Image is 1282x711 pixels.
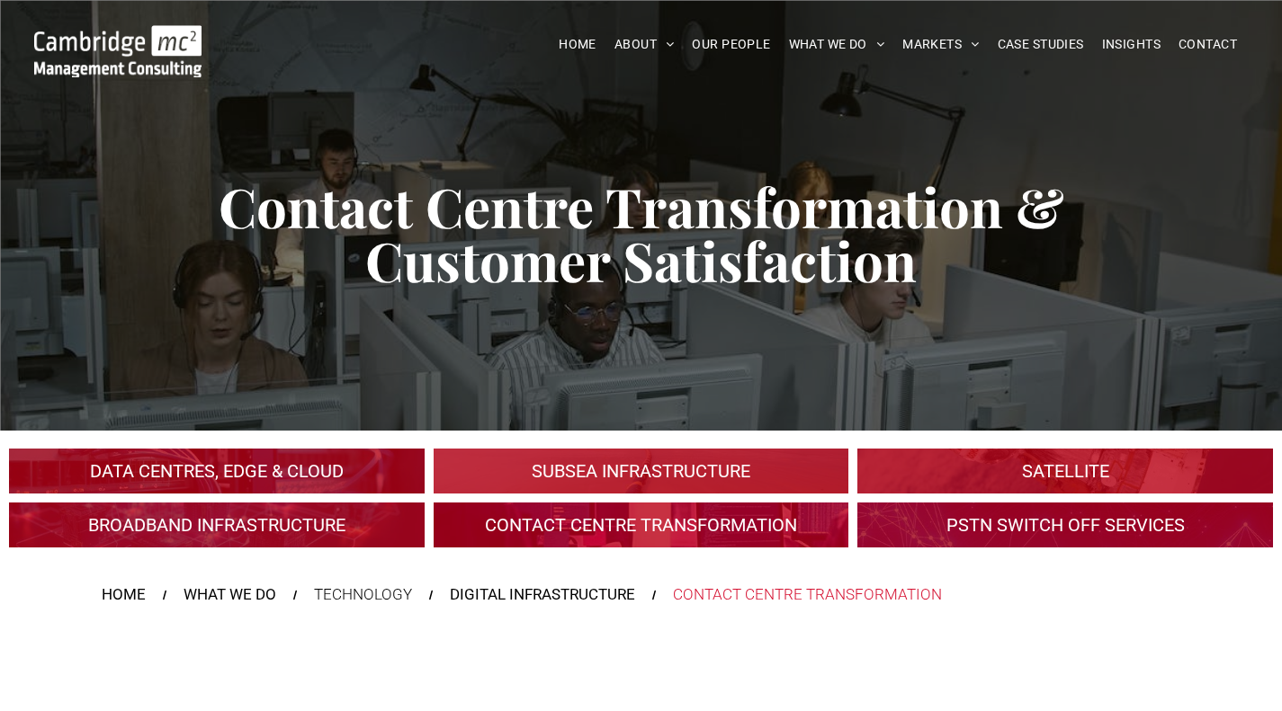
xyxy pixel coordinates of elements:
[219,170,1064,296] span: Contact Centre Transformation & Customer Satisfaction
[450,583,635,607] a: DIGITAL INFRASTRUCTURE
[102,583,1181,607] nav: Breadcrumbs
[683,31,779,58] a: OUR PEOPLE
[780,31,894,58] a: WHAT WE DO
[989,31,1093,58] a: CASE STUDIES
[673,583,942,607] div: CONTACT CENTRE TRANSFORMATION
[550,31,605,58] a: HOME
[1170,31,1246,58] a: CONTACT
[893,31,988,58] a: MARKETS
[102,583,146,607] a: HOME
[9,449,425,493] a: An industrial plant
[184,583,276,607] a: WHAT WE DO
[1093,31,1170,58] a: INSIGHTS
[857,449,1273,493] a: A large mall with arched glass roof
[9,502,425,547] a: A crowd in silhouette at sunset, on a rise or lookout point
[314,583,412,607] div: TECHNOLOGY
[605,31,684,58] a: ABOUT
[34,25,202,77] img: Go to Homepage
